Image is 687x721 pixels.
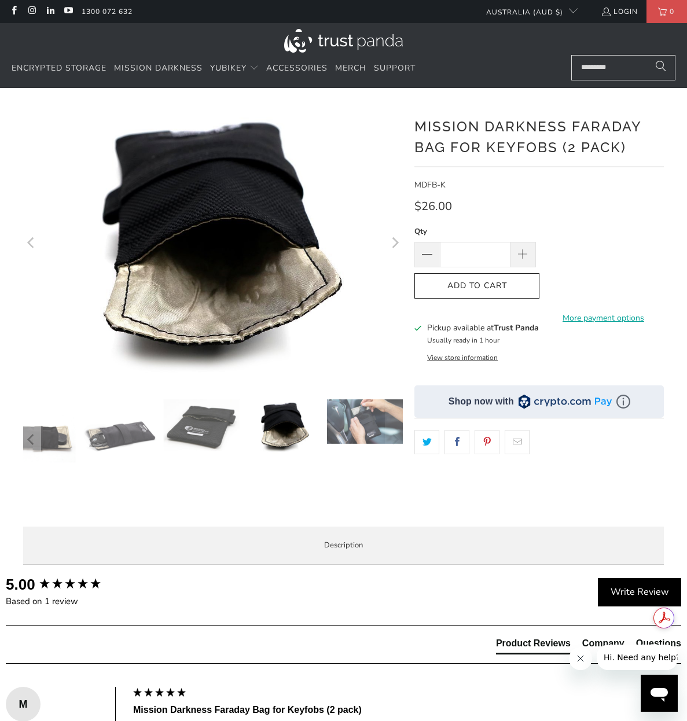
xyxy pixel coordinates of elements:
span: MDFB-K [414,179,446,190]
button: Search [646,55,675,80]
div: Questions [636,637,681,650]
a: 1300 072 632 [82,5,133,18]
div: 5.00 star rating [38,577,102,593]
div: 5.00 [6,574,35,595]
h1: Mission Darkness Faraday Bag for Keyfobs (2 pack) [414,114,664,158]
div: Overall product rating out of 5: 5.00 [6,574,127,595]
a: Share this on Twitter [414,430,439,454]
a: Encrypted Storage [12,55,106,82]
span: $26.00 [414,198,452,214]
div: Based on 1 review [6,595,127,608]
iframe: Reviews Widget [414,474,664,513]
a: Trust Panda Australia on YouTube [63,7,73,16]
button: Add to Cart [414,273,539,299]
a: Email this to a friend [505,430,530,454]
div: Write Review [598,578,681,607]
div: 5 star rating [132,687,187,701]
input: Search... [571,55,675,80]
a: Login [601,5,638,18]
nav: Translation missing: en.navigation.header.main_nav [12,55,416,82]
iframe: 회사에서 보낸 메시지 [597,645,678,670]
span: Encrypted Storage [12,62,106,73]
span: Accessories [266,62,328,73]
iframe: 메시징 창을 시작하는 버튼 [641,675,678,712]
button: Next [385,399,403,481]
small: Usually ready in 1 hour [427,336,499,345]
iframe: 메시지 닫기 [569,647,592,670]
img: Mission Darkness Faraday Bag for Keyfobs (2 pack) - Trust Panda [245,399,321,455]
a: Trust Panda Australia on Facebook [9,7,19,16]
a: Share this on Pinterest [475,430,499,454]
h3: Pickup available at [427,322,539,334]
img: Mission Darkness Faraday Bag for Keyfobs (2 pack) - Trust Panda [163,399,239,451]
a: Accessories [266,55,328,82]
span: Merch [335,62,366,73]
span: YubiKey [210,62,247,73]
label: Qty [414,225,536,238]
a: More payment options [543,312,664,325]
label: Description [23,527,664,565]
button: Previous [23,399,41,481]
div: Mission Darkness Faraday Bag for Keyfobs (2 pack) [133,704,681,716]
a: Support [374,55,416,82]
div: Company [582,637,624,650]
img: Trust Panda Australia [284,29,403,53]
summary: YubiKey [210,55,259,82]
div: Shop now with [449,395,514,408]
a: Trust Panda Australia on Instagram [27,7,36,16]
a: Mission Darkness Faraday Bag for Keyfobs (2 pack) - Trust Panda [23,105,403,382]
img: Mission Darkness Faraday Bag for Keyfobs (2 pack) - Trust Panda [327,399,403,444]
span: Add to Cart [427,281,527,291]
div: M [6,696,41,713]
b: Trust Panda [494,322,539,333]
span: Hi. Need any help? [7,8,83,17]
a: Mission Darkness [114,55,203,82]
a: Merch [335,55,366,82]
div: Reviews Tabs [496,637,681,660]
div: Product Reviews [496,637,571,650]
span: Mission Darkness [114,62,203,73]
img: Mission Darkness Faraday Bag for Keyfobs (2 pack) - Trust Panda [82,399,157,475]
button: Next [385,105,403,382]
button: View store information [427,353,498,362]
button: Previous [23,105,41,382]
a: Trust Panda Australia on LinkedIn [45,7,55,16]
a: Share this on Facebook [444,430,469,454]
span: Support [374,62,416,73]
